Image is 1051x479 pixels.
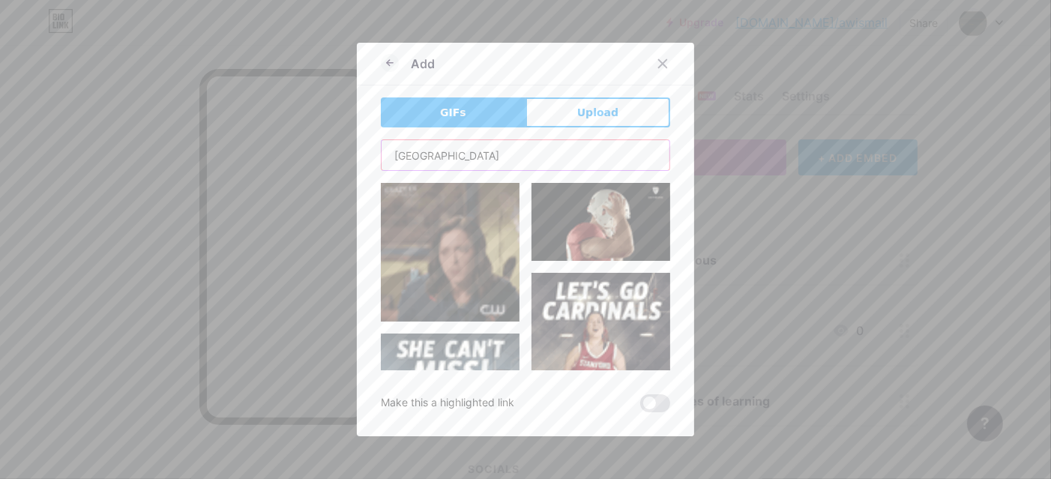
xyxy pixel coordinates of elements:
img: Gihpy [531,273,670,412]
span: GIFs [440,105,466,121]
span: Upload [577,105,618,121]
button: GIFs [381,97,525,127]
button: Upload [525,97,670,127]
input: Search [382,140,669,170]
img: Gihpy [381,334,520,472]
div: Make this a highlighted link [381,394,514,412]
img: Gihpy [531,183,670,261]
div: Add [411,55,435,73]
img: Gihpy [381,183,520,322]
